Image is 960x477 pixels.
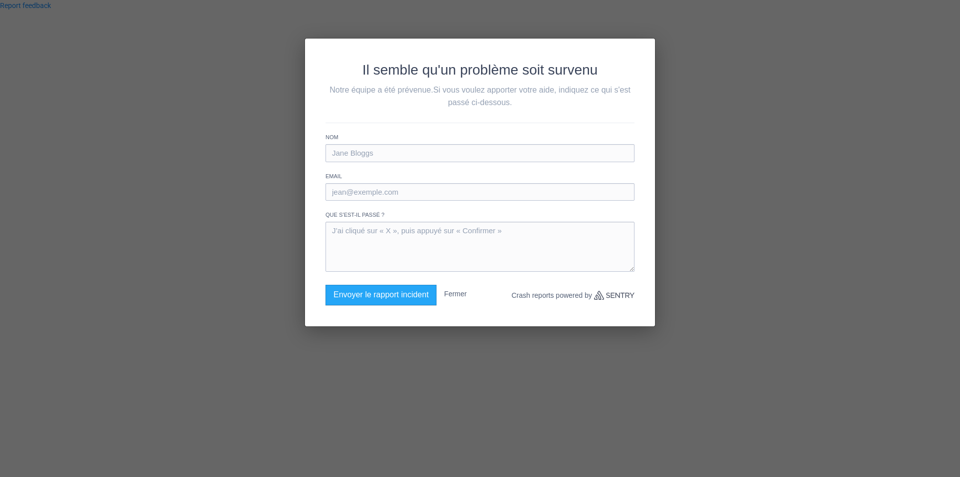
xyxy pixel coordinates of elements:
[325,285,436,305] button: Envoyer le rapport incident
[325,183,634,201] input: jean@exemple.com
[325,84,634,109] p: Notre équipe a été prévenue.
[433,86,630,107] span: Si vous voulez apporter votre aide, indiquez ce qui s'est passé ci-dessous.
[325,172,634,181] label: Email
[594,291,634,300] a: Sentry
[325,133,634,142] label: Nom
[325,59,634,81] h2: Il semble qu'un problème soit survenu
[325,211,634,219] label: Que s’est-il passé ?
[511,285,634,306] p: Crash reports powered by
[444,285,466,303] button: Fermer
[12,65,55,112] b: An Anh Limousine
[325,144,634,162] input: Jane Bloggs
[64,15,96,96] b: Biên nhận gởi hàng hóa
